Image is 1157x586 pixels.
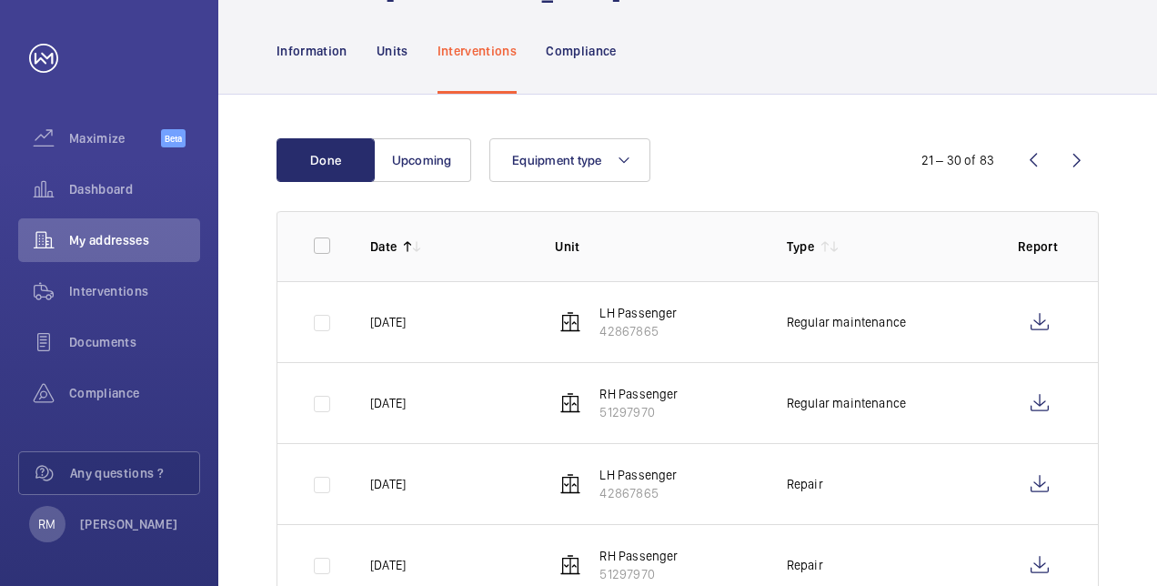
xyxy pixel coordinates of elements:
[69,231,200,249] span: My addresses
[370,556,406,574] p: [DATE]
[599,403,678,421] p: 51297970
[787,394,906,412] p: Regular maintenance
[277,138,375,182] button: Done
[599,304,677,322] p: LH Passenger
[559,311,581,333] img: elevator.svg
[555,237,757,256] p: Unit
[559,392,581,414] img: elevator.svg
[559,473,581,495] img: elevator.svg
[599,565,678,583] p: 51297970
[69,384,200,402] span: Compliance
[69,282,200,300] span: Interventions
[559,554,581,576] img: elevator.svg
[489,138,650,182] button: Equipment type
[599,466,677,484] p: LH Passenger
[1018,237,1061,256] p: Report
[370,475,406,493] p: [DATE]
[373,138,471,182] button: Upcoming
[161,129,186,147] span: Beta
[787,475,823,493] p: Repair
[438,42,518,60] p: Interventions
[370,237,397,256] p: Date
[38,515,55,533] p: RM
[787,313,906,331] p: Regular maintenance
[787,556,823,574] p: Repair
[599,385,678,403] p: RH Passenger
[69,129,161,147] span: Maximize
[277,42,347,60] p: Information
[69,333,200,351] span: Documents
[377,42,408,60] p: Units
[599,322,677,340] p: 42867865
[546,42,617,60] p: Compliance
[80,515,178,533] p: [PERSON_NAME]
[921,151,994,169] div: 21 – 30 of 83
[787,237,814,256] p: Type
[599,484,677,502] p: 42867865
[70,464,199,482] span: Any questions ?
[599,547,678,565] p: RH Passenger
[370,394,406,412] p: [DATE]
[69,180,200,198] span: Dashboard
[370,313,406,331] p: [DATE]
[512,153,602,167] span: Equipment type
